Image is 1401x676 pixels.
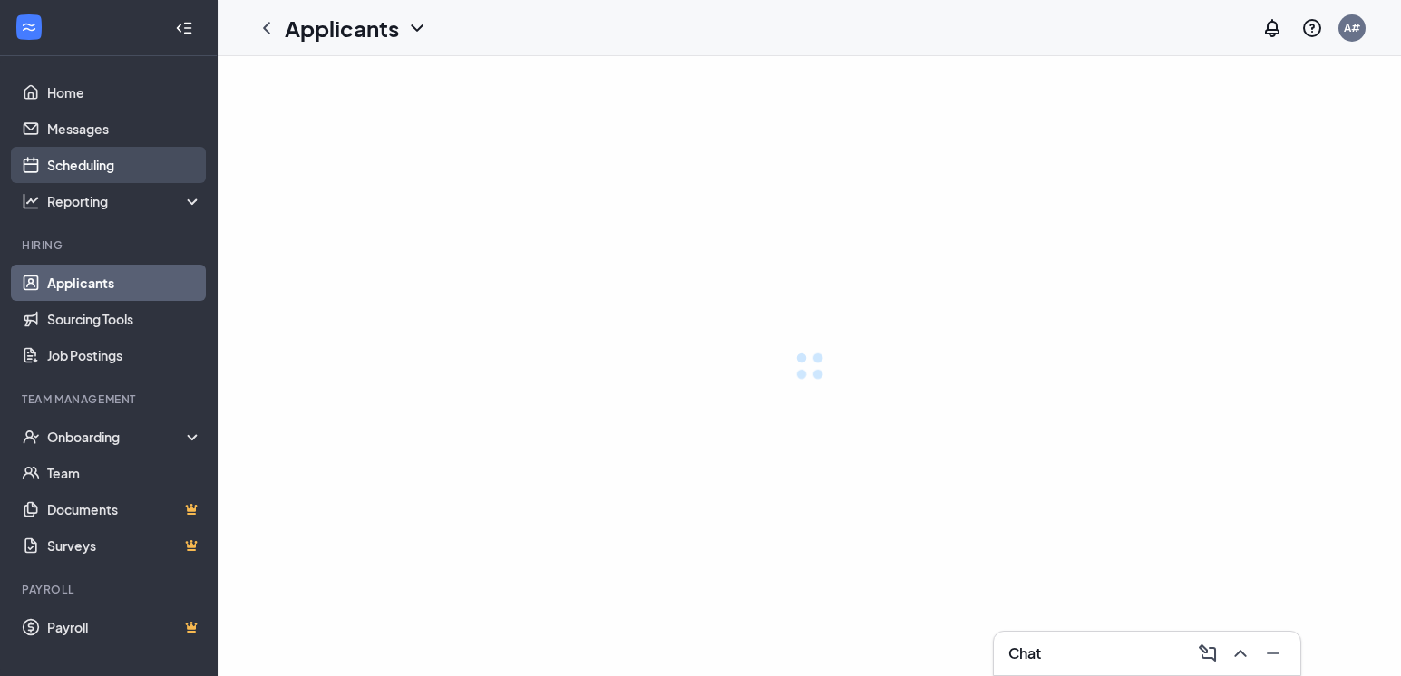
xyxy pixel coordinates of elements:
div: Onboarding [47,428,203,446]
a: Team [47,455,202,491]
a: SurveysCrown [47,527,202,564]
button: ComposeMessage [1192,639,1221,668]
a: PayrollCrown [47,609,202,645]
svg: Notifications [1261,17,1283,39]
button: ChevronUp [1224,639,1253,668]
svg: ChevronLeft [256,17,277,39]
svg: QuestionInfo [1301,17,1323,39]
svg: Collapse [175,19,193,37]
svg: Analysis [22,192,40,210]
div: A# [1344,20,1360,35]
a: Messages [47,111,202,147]
div: Payroll [22,582,199,597]
a: DocumentsCrown [47,491,202,527]
div: Hiring [22,237,199,253]
svg: ChevronDown [406,17,428,39]
a: Sourcing Tools [47,301,202,337]
svg: WorkstreamLogo [20,18,38,36]
svg: Minimize [1262,642,1284,664]
div: Team Management [22,391,199,407]
svg: UserCheck [22,428,40,446]
a: Scheduling [47,147,202,183]
button: Minimize [1257,639,1286,668]
a: Home [47,74,202,111]
div: Reporting [47,192,203,210]
svg: ChevronUp [1230,642,1251,664]
h1: Applicants [285,13,399,43]
svg: ComposeMessage [1197,642,1219,664]
a: Applicants [47,265,202,301]
h3: Chat [1008,643,1041,663]
a: Job Postings [47,337,202,373]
